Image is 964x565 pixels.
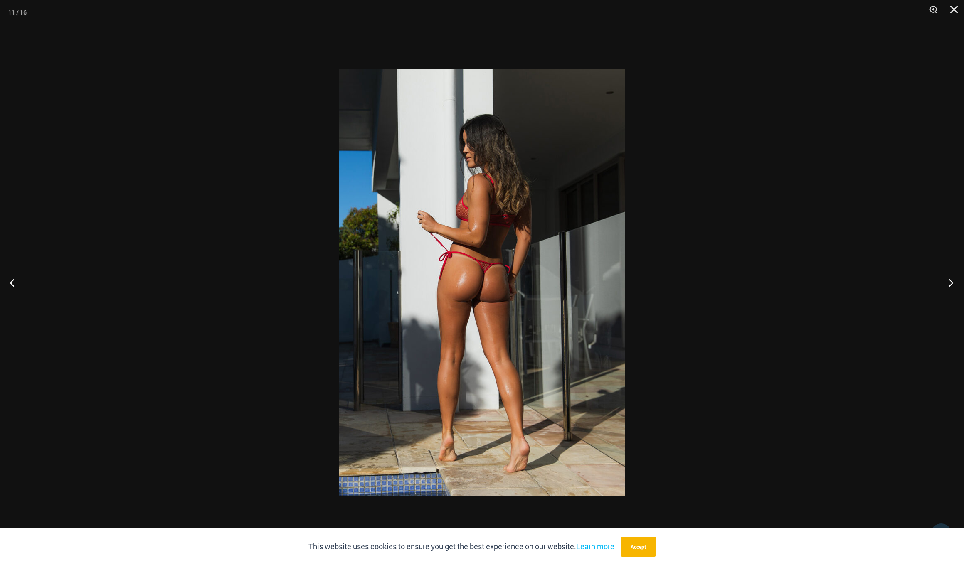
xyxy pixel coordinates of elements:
[339,69,625,496] img: Summer Storm Red 332 Crop Top 456 Micro 03
[8,6,27,19] div: 11 / 16
[308,540,614,553] p: This website uses cookies to ensure you get the best experience on our website.
[576,541,614,551] a: Learn more
[933,262,964,303] button: Next
[621,537,656,557] button: Accept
